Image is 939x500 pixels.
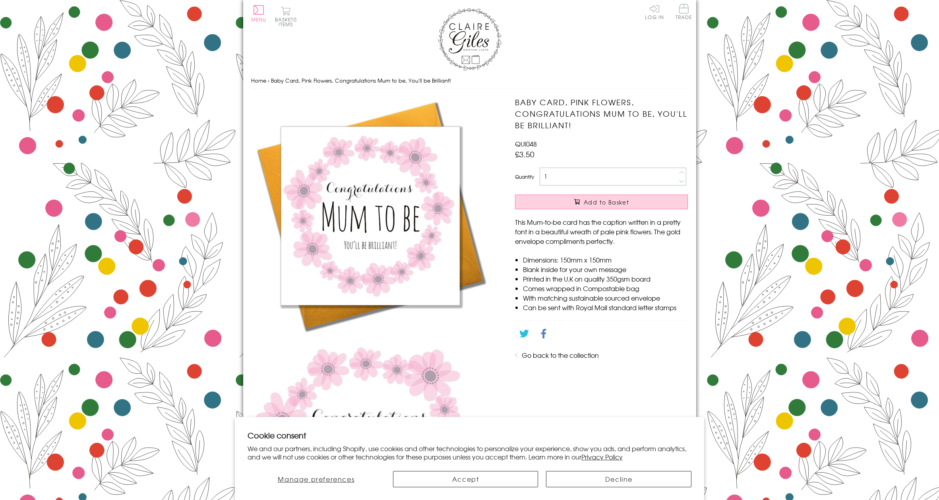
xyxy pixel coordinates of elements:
p: We and our partners, including Shopify, use cookies and other technologies to personalize your ex... [248,444,692,461]
li: With matching sustainable sourced envelope [523,293,688,303]
img: Claire Giles Greetings Cards [438,8,501,71]
button: Menu [251,5,267,22]
button: Decline [546,471,691,487]
span: Trade [676,4,692,19]
span: Baby Card, Pink Flowers, Congratulations Mum to be, You'll be Brilliant! [271,77,451,84]
a: Log In [645,4,664,19]
button: Accept [393,471,538,487]
label: Quantity [515,173,534,180]
button: Basket0 items [275,6,297,27]
span: Menu [251,16,267,23]
a: Privacy Policy [581,452,623,461]
nav: breadcrumbs [251,73,688,89]
li: Printed in the U.K on quality 350gsm board [523,274,688,284]
span: QUI048 [515,139,537,149]
h2: Cookie consent [248,430,692,441]
li: Blank inside for your own message [523,264,688,274]
span: › [268,77,269,84]
li: Comes wrapped in Compostable bag [523,284,688,293]
a: Home [251,77,266,84]
span: £3.50 [515,149,534,160]
h1: Baby Card, Pink Flowers, Congratulations Mum to be, You'll be Brilliant! [515,97,688,131]
span: 0 items [279,16,297,28]
a: Trade [676,4,692,21]
img: Baby Card, Pink Flowers, Congratulations Mum to be, You'll be Brilliant! [251,97,490,335]
button: Manage preferences [248,471,385,487]
p: This Mum-to-be card has the caption written in a pretty font in a beautiful wreath of pale pink f... [515,217,688,246]
li: Can be sent with Royal Mail standard letter stamps [523,303,688,312]
span: Add to Basket [584,198,629,206]
li: Dimensions: 150mm x 150mm [523,255,688,264]
span: Manage preferences [278,474,354,484]
button: Add to Basket [515,195,688,209]
a: Go back to the collection [522,350,599,360]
